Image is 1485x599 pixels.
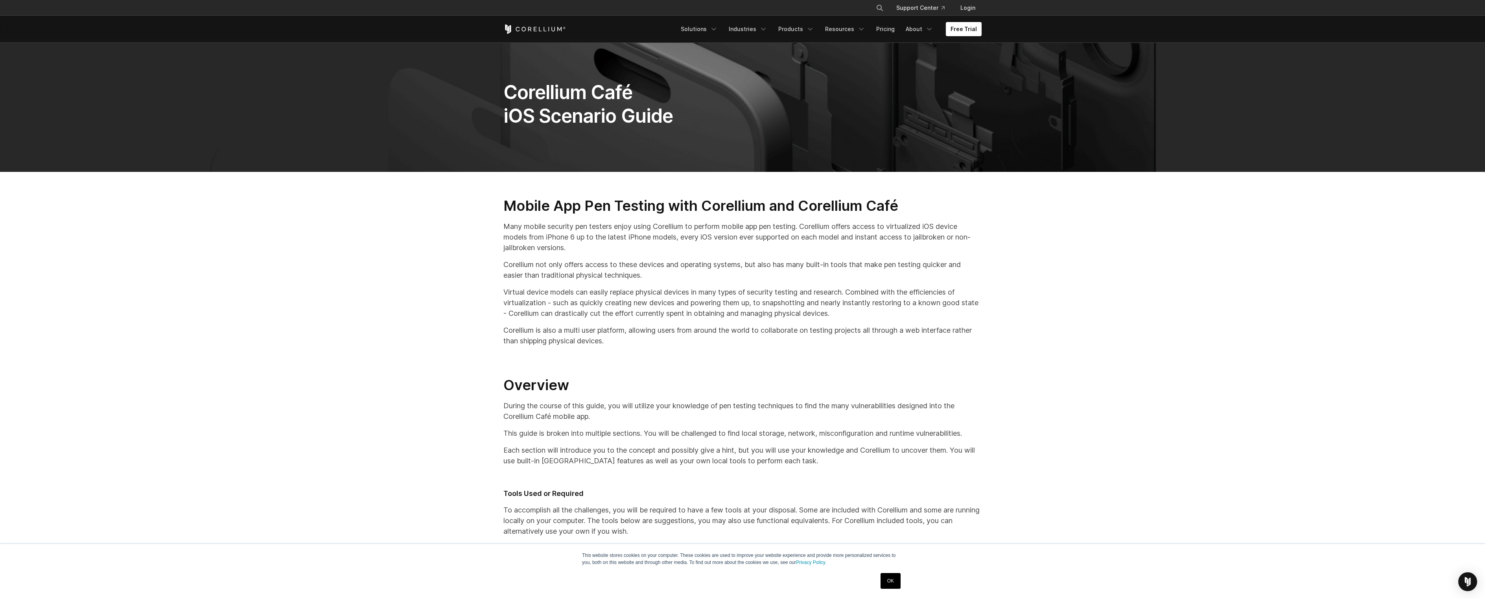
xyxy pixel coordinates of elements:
a: Industries [724,22,772,36]
h3: Local Tools [503,543,982,552]
a: Free Trial [946,22,982,36]
p: This guide is broken into multiple sections. You will be challenged to find local storage, networ... [503,428,982,439]
h2: Overview [503,376,982,394]
a: Pricing [871,22,899,36]
p: This website stores cookies on your computer. These cookies are used to improve your website expe... [582,552,903,566]
div: Navigation Menu [676,22,982,36]
p: To accomplish all the challenges, you will be required to have a few tools at your disposal. Some... [503,505,982,536]
p: During the course of this guide, you will utilize your knowledge of pen testing techniques to fin... [503,400,982,422]
a: Solutions [676,22,722,36]
a: Products [774,22,819,36]
p: Each section will introduce you to the concept and possibly give a hint, but you will use your kn... [503,445,982,466]
span: Corellium Café iOS Scenario Guide [503,81,673,127]
p: Virtual device models can easily replace physical devices in many types of security testing and r... [503,287,982,319]
div: Navigation Menu [866,1,982,15]
a: Resources [820,22,870,36]
p: Corellium not only offers access to these devices and operating systems, but also has many built-... [503,259,982,280]
p: Many mobile security pen testers enjoy using Corellium to perform mobile app pen testing. Corelli... [503,221,982,253]
a: Login [954,1,982,15]
a: Privacy Policy. [796,560,826,565]
a: OK [881,573,901,589]
h2: Mobile App Pen Testing with Corellium and Corellium Café [503,197,982,215]
a: Corellium Home [503,24,566,34]
button: Search [873,1,887,15]
a: About [901,22,938,36]
h2: Tools Used or Required [503,489,982,498]
div: Open Intercom Messenger [1458,572,1477,591]
p: Corellium is also a multi user platform, allowing users from around the world to collaborate on t... [503,325,982,346]
a: Support Center [890,1,951,15]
